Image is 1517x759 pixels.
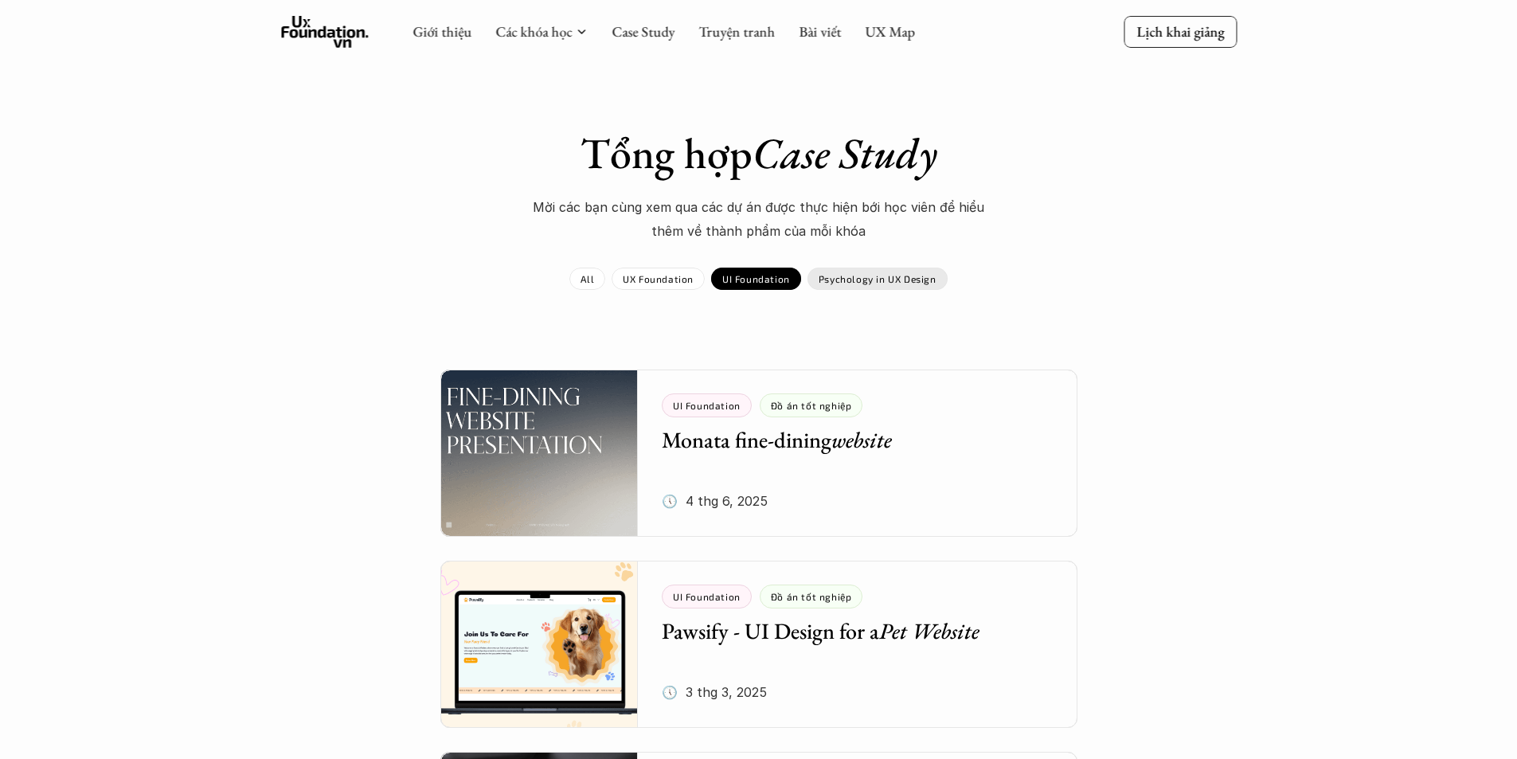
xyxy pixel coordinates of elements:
[623,273,694,284] p: UX Foundation
[495,22,572,41] a: Các khóa học
[569,268,605,290] a: All
[612,22,674,41] a: Case Study
[1124,16,1237,47] a: Lịch khai giảng
[520,195,998,244] p: Mời các bạn cùng xem qua các dự án được thực hiện bới học viên để hiểu thêm về thành phẩm của mỗi...
[480,127,1038,179] h1: Tổng hợp
[799,22,841,41] a: Bài viết
[753,125,937,181] em: Case Study
[581,273,594,284] p: All
[698,22,775,41] a: Truyện tranh
[711,268,801,290] a: UI Foundation
[440,561,1077,728] a: UI FoundationĐồ án tốt nghiệpPawsify - UI Design for aPet Website🕔 3 thg 3, 2025
[440,370,1077,537] a: UI FoundationĐồ án tốt nghiệpMonata fine-diningwebsite🕔 4 thg 6, 2025
[612,268,705,290] a: UX Foundation
[807,268,948,290] a: Psychology in UX Design
[865,22,915,41] a: UX Map
[722,273,790,284] p: UI Foundation
[1136,22,1224,41] p: Lịch khai giảng
[819,273,936,284] p: Psychology in UX Design
[412,22,471,41] a: Giới thiệu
